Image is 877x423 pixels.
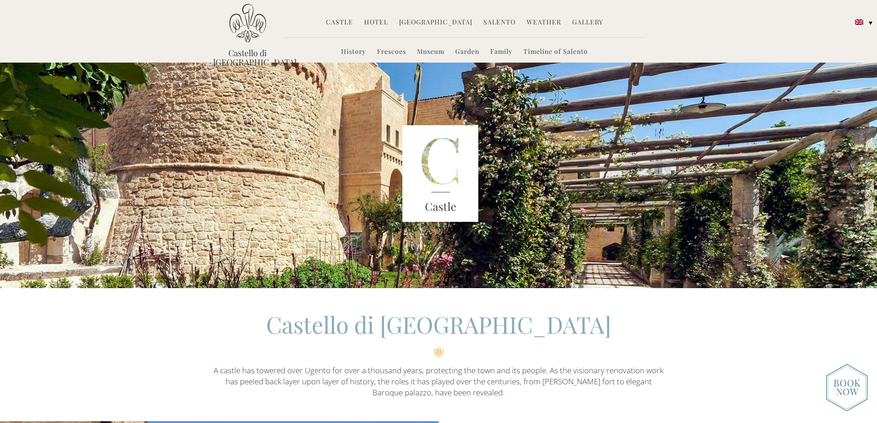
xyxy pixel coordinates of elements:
a: History [341,47,366,58]
a: Castello di [GEOGRAPHIC_DATA] [213,48,282,67]
img: castle-letter.png [402,125,479,222]
a: Gallery [572,17,603,28]
img: new-booknow.png [826,364,868,411]
img: English [855,19,863,25]
h3: Castle [402,198,479,215]
a: Castle [326,17,353,28]
a: Timeline of Salento [523,47,588,58]
a: Museum [417,47,444,58]
a: Garden [455,47,479,58]
a: Weather [527,17,561,28]
h2: Castello di [GEOGRAPHIC_DATA] [213,309,664,357]
a: Family [490,47,512,58]
a: Frescoes [377,47,406,58]
a: Salento [483,17,516,28]
a: Hotel [364,17,388,28]
img: Castello di Ugento [229,4,266,43]
p: A castle has towered over Ugento for over a thousand years, protecting the town and its people. A... [213,365,664,399]
a: [GEOGRAPHIC_DATA] [399,17,472,28]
